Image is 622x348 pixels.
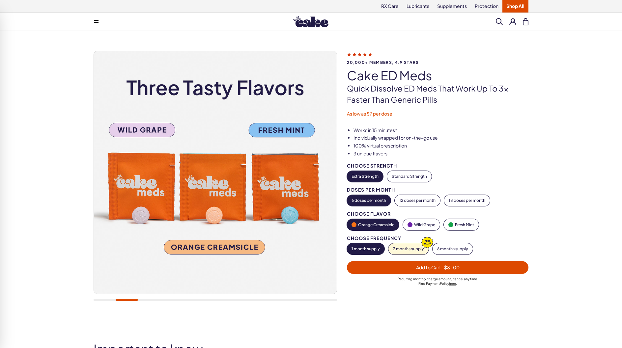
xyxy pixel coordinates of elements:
p: Quick dissolve ED Meds that work up to 3x faster than generic pills [347,83,528,105]
span: - $81.00 [442,264,460,270]
li: 100% virtual prescription [353,143,528,149]
button: Fresh Mint [444,219,479,230]
button: Add to Cart -$81.00 [347,261,528,274]
button: 1 month supply [347,243,384,254]
button: Wild Grape [403,219,440,230]
div: Doses per Month [347,187,528,192]
p: As low as $7 per dose [347,111,528,117]
div: Choose Flavor [347,211,528,216]
div: Choose Frequency [347,236,528,241]
div: Choose Strength [347,163,528,168]
button: Orange Creamsicle [347,219,399,230]
h1: Cake ED Meds [347,68,528,82]
button: 12 doses per month [395,195,440,206]
button: 3 months supply [388,243,429,254]
button: 6 doses per month [347,195,391,206]
li: Individually wrapped for on-the-go use [353,135,528,141]
button: Standard Strength [387,171,432,182]
span: 20,000+ members, 4.9 stars [347,60,528,65]
a: 20,000+ members, 4.9 stars [347,51,528,65]
button: Extra Strength [347,171,383,182]
img: Cake ED Meds [94,51,337,294]
a: here [449,281,456,285]
span: Add to Cart [416,264,460,270]
span: Find Payment [418,281,440,285]
div: Recurring monthly charge amount , cancel any time. Policy . [347,277,528,286]
button: 6 months supply [433,243,473,254]
img: Cake ED Meds [337,51,580,294]
button: 18 doses per month [444,195,490,206]
li: Works in 15 minutes* [353,127,528,134]
li: 3 unique flavors [353,150,528,157]
img: Hello Cake [293,16,328,27]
